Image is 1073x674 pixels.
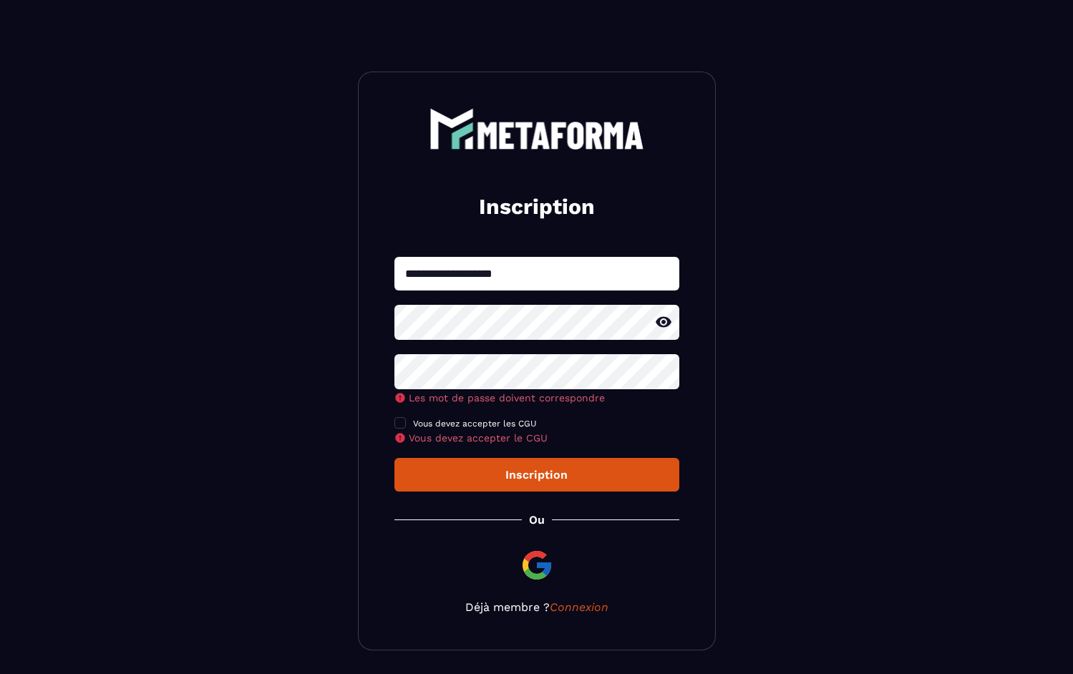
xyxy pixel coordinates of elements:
span: Les mot de passe doivent correspondre [409,392,605,404]
a: Connexion [550,600,608,614]
span: Vous devez accepter le CGU [409,432,548,444]
button: Inscription [394,458,679,492]
a: logo [394,108,679,150]
img: google [520,548,554,582]
div: Inscription [406,468,668,482]
p: Déjà membre ? [394,600,679,614]
p: Ou [529,513,545,527]
img: logo [429,108,644,150]
h2: Inscription [412,192,662,221]
span: Vous devez accepter les CGU [413,419,537,429]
